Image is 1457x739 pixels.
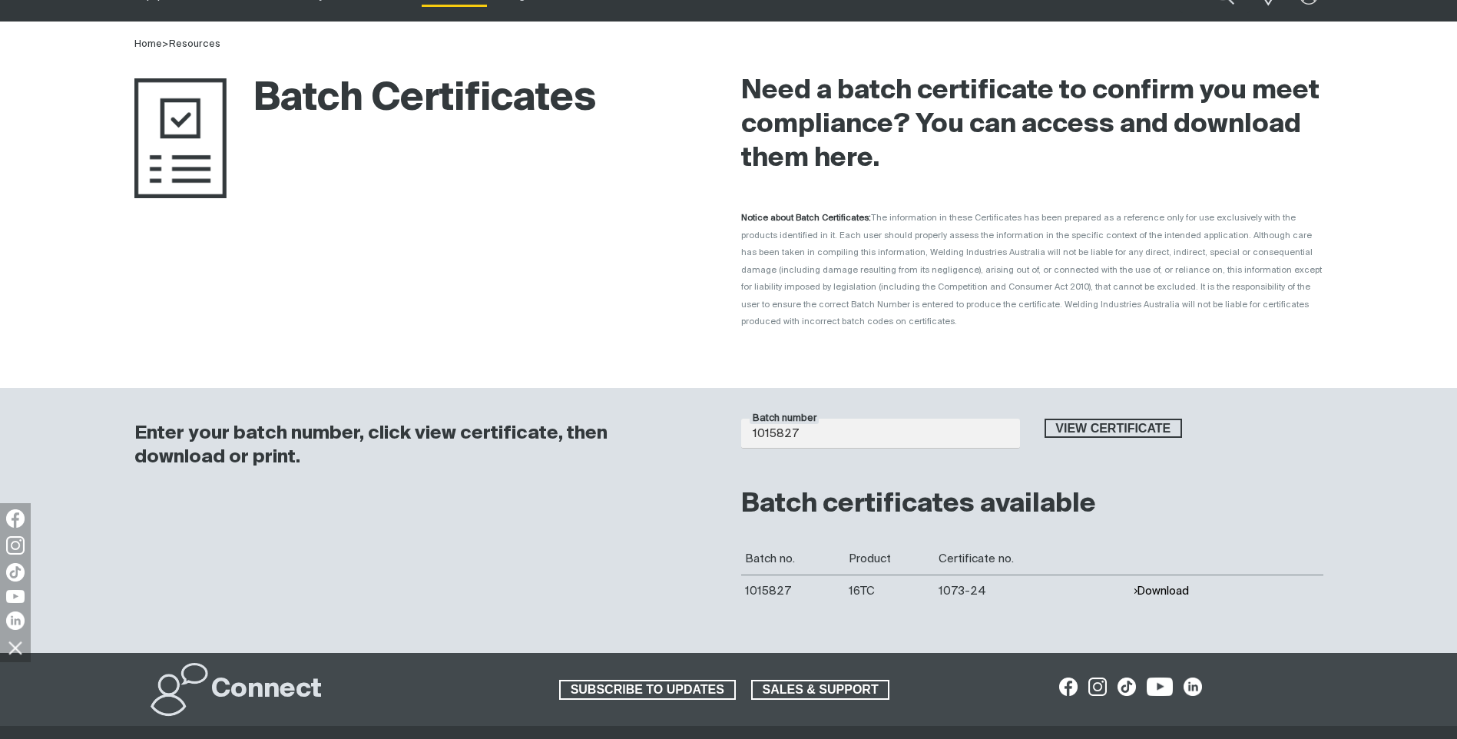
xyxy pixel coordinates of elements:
[1045,419,1183,439] button: View certificate
[845,575,935,607] td: 16TC
[134,422,701,469] h3: Enter your batch number, click view certificate, then download or print.
[741,488,1323,522] h2: Batch certificates available
[741,543,845,575] th: Batch no.
[741,214,1322,326] span: The information in these Certificates has been prepared as a reference only for use exclusively w...
[162,39,169,49] span: >
[211,673,322,707] h2: Connect
[751,680,890,700] a: SALES & SUPPORT
[741,75,1323,176] h2: Need a batch certificate to confirm you meet compliance? You can access and download them here.
[741,575,845,607] td: 1015827
[845,543,935,575] th: Product
[6,611,25,630] img: LinkedIn
[935,575,1129,607] td: 1073-24
[134,75,596,124] h1: Batch Certificates
[2,635,28,661] img: hide socials
[753,680,889,700] span: SALES & SUPPORT
[169,39,220,49] a: Resources
[559,680,736,700] a: SUBSCRIBE TO UPDATES
[935,543,1129,575] th: Certificate no.
[134,39,162,49] a: Home
[561,680,734,700] span: SUBSCRIBE TO UPDATES
[6,563,25,582] img: TikTok
[741,214,871,222] strong: Notice about Batch Certificates:
[1133,585,1189,598] button: Download
[6,536,25,555] img: Instagram
[6,509,25,528] img: Facebook
[1046,419,1181,439] span: View certificate
[6,590,25,603] img: YouTube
